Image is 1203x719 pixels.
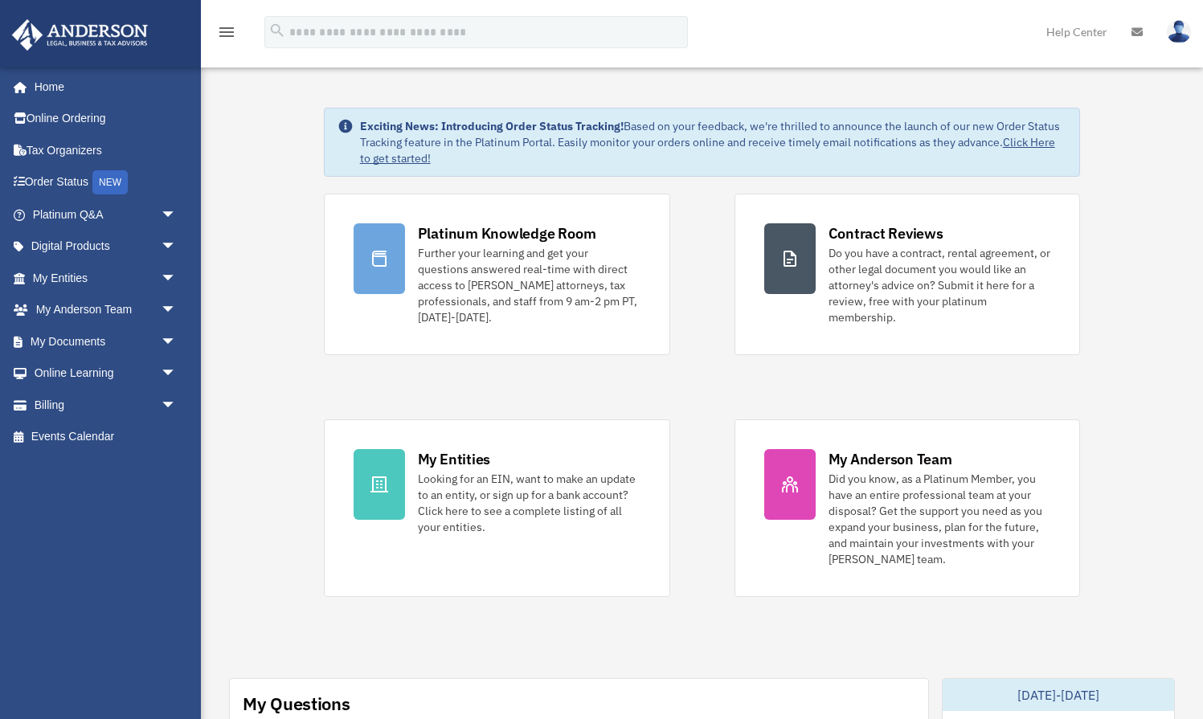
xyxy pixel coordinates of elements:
a: Platinum Knowledge Room Further your learning and get your questions answered real-time with dire... [324,194,670,355]
div: Further your learning and get your questions answered real-time with direct access to [PERSON_NAM... [418,245,640,325]
a: Billingarrow_drop_down [11,389,201,421]
div: Platinum Knowledge Room [418,223,596,243]
img: User Pic [1167,20,1191,43]
a: Platinum Q&Aarrow_drop_down [11,198,201,231]
span: arrow_drop_down [161,357,193,390]
div: Looking for an EIN, want to make an update to an entity, or sign up for a bank account? Click her... [418,471,640,535]
i: menu [217,22,236,42]
div: My Anderson Team [829,449,952,469]
a: My Entities Looking for an EIN, want to make an update to an entity, or sign up for a bank accoun... [324,419,670,597]
span: arrow_drop_down [161,198,193,231]
span: arrow_drop_down [161,389,193,422]
span: arrow_drop_down [161,294,193,327]
a: Click Here to get started! [360,135,1055,165]
a: Contract Reviews Do you have a contract, rental agreement, or other legal document you would like... [734,194,1081,355]
div: Based on your feedback, we're thrilled to announce the launch of our new Order Status Tracking fe... [360,118,1067,166]
div: My Entities [418,449,490,469]
img: Anderson Advisors Platinum Portal [7,19,153,51]
a: Online Ordering [11,103,201,135]
div: Do you have a contract, rental agreement, or other legal document you would like an attorney's ad... [829,245,1051,325]
span: arrow_drop_down [161,262,193,295]
a: My Anderson Teamarrow_drop_down [11,294,201,326]
a: My Documentsarrow_drop_down [11,325,201,357]
div: NEW [92,170,128,194]
span: arrow_drop_down [161,325,193,358]
div: My Questions [243,692,350,716]
span: arrow_drop_down [161,231,193,263]
a: My Entitiesarrow_drop_down [11,262,201,294]
a: menu [217,28,236,42]
div: [DATE]-[DATE] [943,679,1174,711]
a: Events Calendar [11,421,201,453]
i: search [268,22,286,39]
a: Home [11,71,193,103]
div: Did you know, as a Platinum Member, you have an entire professional team at your disposal? Get th... [829,471,1051,567]
strong: Exciting News: Introducing Order Status Tracking! [360,119,624,133]
a: My Anderson Team Did you know, as a Platinum Member, you have an entire professional team at your... [734,419,1081,597]
a: Tax Organizers [11,134,201,166]
div: Contract Reviews [829,223,943,243]
a: Digital Productsarrow_drop_down [11,231,201,263]
a: Order StatusNEW [11,166,201,199]
a: Online Learningarrow_drop_down [11,357,201,390]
